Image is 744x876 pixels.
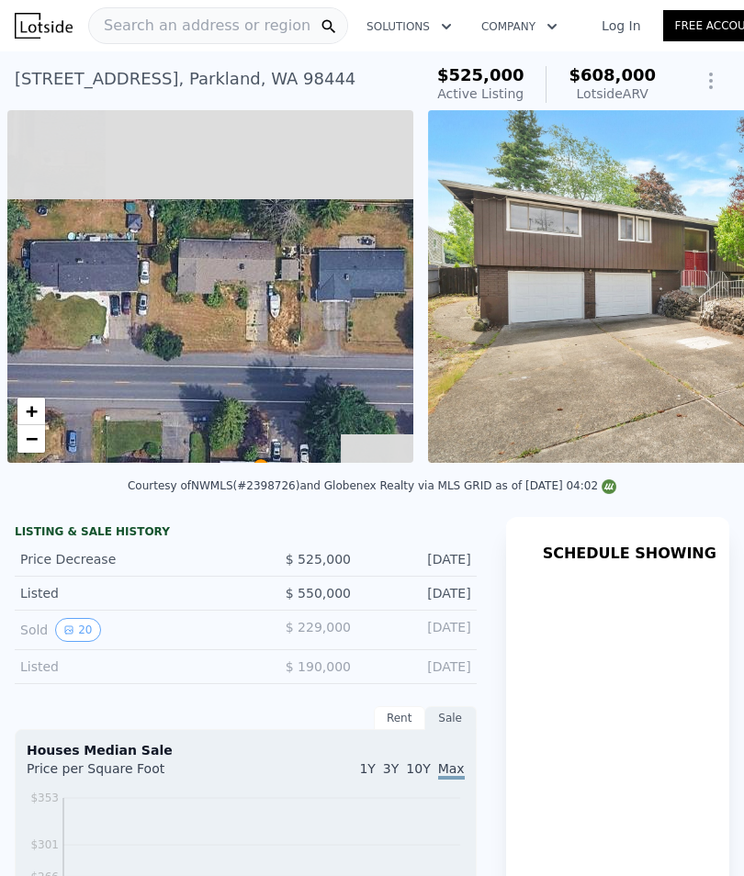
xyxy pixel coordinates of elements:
span: Max [438,761,465,780]
span: $ 190,000 [286,659,351,674]
span: $608,000 [569,65,656,84]
button: Solutions [352,10,467,43]
div: Lotside ARV [569,84,656,103]
div: [DATE] [366,550,471,568]
div: [DATE] [366,584,471,602]
img: NWMLS Logo [602,479,616,494]
button: Show Options [693,62,729,99]
a: Zoom out [17,425,45,453]
div: [DATE] [366,657,471,676]
a: Zoom in [17,398,45,425]
div: • [252,458,270,490]
span: 1Y [359,761,375,776]
img: Lotside [15,13,73,39]
div: Price per Square Foot [27,759,245,789]
span: $ 525,000 [286,552,351,567]
tspan: $353 [30,792,59,804]
div: Listed [20,657,231,676]
span: $525,000 [437,65,524,84]
div: Courtesy of NWMLS (#2398726) and Globenex Realty via MLS GRID as of [DATE] 04:02 [128,479,616,492]
span: $ 229,000 [286,620,351,635]
span: • [252,461,270,477]
div: [DATE] [366,618,471,642]
h1: SCHEDULE SHOWING [543,543,716,565]
div: Houses Median Sale [27,741,465,759]
div: Sold [20,618,231,642]
button: Company [467,10,572,43]
div: Rent [374,706,425,730]
span: 3Y [383,761,399,776]
span: − [26,427,38,450]
a: Log In [580,17,662,35]
tspan: $301 [30,838,59,851]
div: [STREET_ADDRESS] , Parkland , WA 98444 [15,66,355,92]
div: Listed [20,584,231,602]
div: Price Decrease [20,550,231,568]
span: $ 550,000 [286,586,351,601]
span: Active Listing [437,86,524,101]
div: LISTING & SALE HISTORY [15,524,477,543]
button: View historical data [55,618,100,642]
span: 10Y [406,761,430,776]
div: Sale [425,706,477,730]
span: + [26,399,38,422]
span: Search an address or region [89,15,310,37]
